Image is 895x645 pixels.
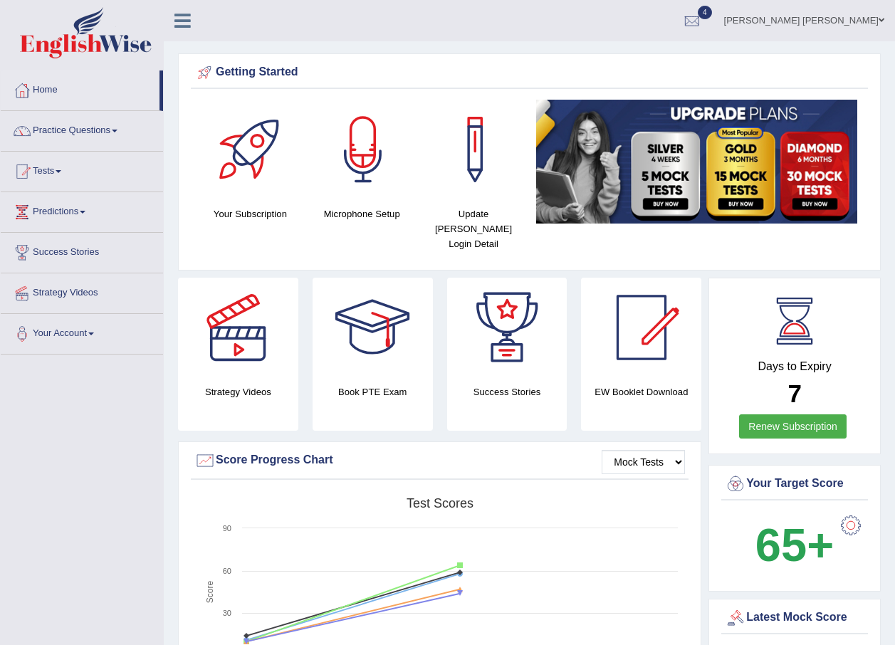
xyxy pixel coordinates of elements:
text: 30 [223,609,231,617]
tspan: Score [205,581,215,604]
h4: Success Stories [447,384,567,399]
h4: Book PTE Exam [313,384,433,399]
a: Tests [1,152,163,187]
text: 90 [223,524,231,533]
h4: Strategy Videos [178,384,298,399]
a: Renew Subscription [739,414,847,439]
h4: Your Subscription [201,206,299,221]
a: Predictions [1,192,163,228]
div: Getting Started [194,62,864,83]
a: Practice Questions [1,111,163,147]
b: 65+ [755,519,834,571]
div: Score Progress Chart [194,450,685,471]
text: 60 [223,567,231,575]
b: 7 [787,379,801,407]
a: Home [1,70,159,106]
div: Latest Mock Score [725,607,864,629]
tspan: Test scores [407,496,473,510]
a: Success Stories [1,233,163,268]
h4: Update [PERSON_NAME] Login Detail [425,206,523,251]
a: Strategy Videos [1,273,163,309]
a: Your Account [1,314,163,350]
h4: Microphone Setup [313,206,411,221]
h4: Days to Expiry [725,360,864,373]
img: small5.jpg [536,100,857,224]
span: 4 [698,6,712,19]
h4: EW Booklet Download [581,384,701,399]
div: Your Target Score [725,473,864,495]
